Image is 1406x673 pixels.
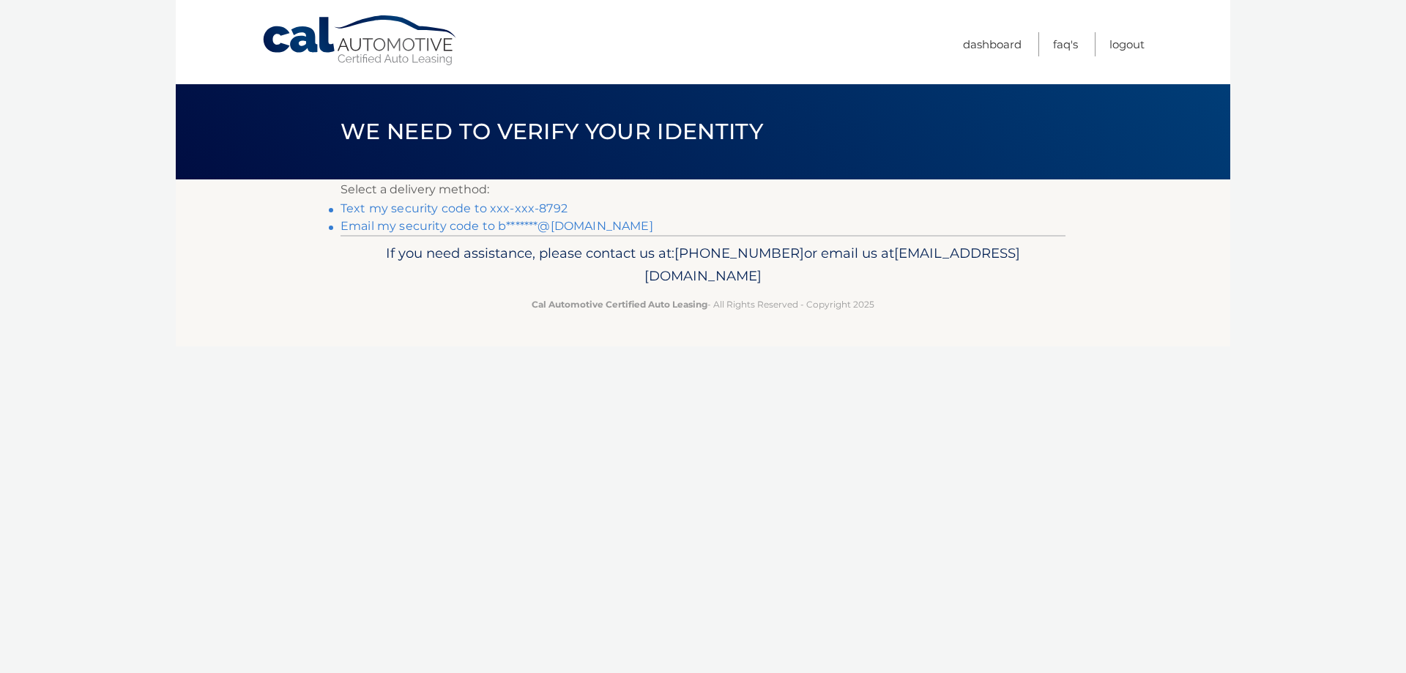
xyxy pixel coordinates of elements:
a: Logout [1109,32,1145,56]
span: [PHONE_NUMBER] [674,245,804,261]
a: Email my security code to b*******@[DOMAIN_NAME] [341,219,653,233]
p: - All Rights Reserved - Copyright 2025 [350,297,1056,312]
a: Cal Automotive [261,15,459,67]
p: If you need assistance, please contact us at: or email us at [350,242,1056,289]
a: Text my security code to xxx-xxx-8792 [341,201,568,215]
a: FAQ's [1053,32,1078,56]
strong: Cal Automotive Certified Auto Leasing [532,299,707,310]
a: Dashboard [963,32,1022,56]
span: We need to verify your identity [341,118,763,145]
p: Select a delivery method: [341,179,1065,200]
